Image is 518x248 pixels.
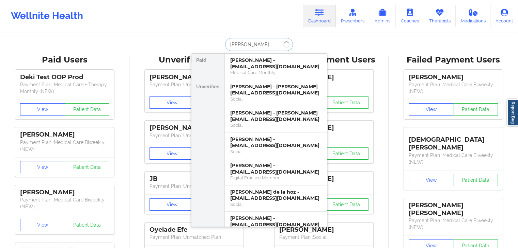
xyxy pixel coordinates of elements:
p: Payment Plan : Unmatched Plan [150,183,239,190]
button: View [409,103,454,116]
div: Social [230,96,321,102]
div: Failed Payment Users [393,55,513,65]
a: Dashboard [303,5,336,27]
button: Patient Data [324,147,368,160]
a: Report Bug [507,99,518,126]
p: Payment Plan : Medical Care + Therapy Monthly (NEW) [20,81,109,95]
div: [PERSON_NAME] [PERSON_NAME] [409,201,498,217]
a: Therapists [424,5,456,27]
button: Patient Data [65,219,110,231]
p: Payment Plan : Unmatched Plan [150,234,239,241]
p: Payment Plan : Social [279,234,368,241]
button: View [150,198,194,211]
div: Oyelade Efe [150,226,239,234]
button: View [20,219,65,231]
button: Patient Data [65,103,110,116]
a: Prescribers [336,5,370,27]
div: [PERSON_NAME] de la hoz - [EMAIL_ADDRESS][DOMAIN_NAME] [230,189,321,201]
button: View [20,161,65,173]
button: Patient Data [324,96,368,109]
div: Social [230,149,321,155]
p: Payment Plan : Medical Care Biweekly (NEW) [20,139,109,153]
p: Payment Plan : Medical Care Biweekly (NEW) [409,81,498,95]
p: Payment Plan : Unmatched Plan [150,132,239,139]
div: Paid [191,54,224,80]
div: Paid Users [5,55,125,65]
div: [PERSON_NAME] [409,73,498,81]
div: [PERSON_NAME] - [PERSON_NAME][EMAIL_ADDRESS][DOMAIN_NAME] [230,84,321,96]
p: Payment Plan : Medical Care Biweekly (NEW) [409,152,498,165]
div: [PERSON_NAME] - [EMAIL_ADDRESS][DOMAIN_NAME] [230,136,321,149]
button: View [150,96,194,109]
p: Payment Plan : Medical Care Biweekly (NEW) [20,196,109,210]
p: Payment Plan : Medical Care Biweekly (NEW) [409,217,498,231]
div: [PERSON_NAME] [279,226,368,234]
div: [PERSON_NAME] - [EMAIL_ADDRESS][DOMAIN_NAME] [230,162,321,175]
a: Coaches [396,5,424,27]
div: [PERSON_NAME] [150,124,239,132]
div: [PERSON_NAME] - [EMAIL_ADDRESS][DOMAIN_NAME] [230,57,321,70]
div: Unverified Users [134,55,254,65]
div: JB [150,175,239,183]
div: [PERSON_NAME] [20,189,109,196]
button: Patient Data [453,174,498,186]
button: View [150,147,194,160]
a: Medications [456,5,491,27]
button: Patient Data [324,198,368,211]
button: Patient Data [65,161,110,173]
p: Payment Plan : Unmatched Plan [150,81,239,88]
div: Digital Practice Member [230,175,321,181]
button: View [409,174,454,186]
div: Deki Test OOP Prod [20,73,109,81]
div: [PERSON_NAME] [20,131,109,139]
div: [DEMOGRAPHIC_DATA][PERSON_NAME] [409,131,498,152]
div: Medical Care Monthly [230,70,321,75]
a: Admins [369,5,396,27]
div: Social [230,201,321,207]
button: View [20,103,65,116]
a: Account [490,5,518,27]
div: [PERSON_NAME] [150,73,239,81]
div: [PERSON_NAME] - [EMAIL_ADDRESS][DOMAIN_NAME] [230,215,321,228]
button: Patient Data [453,103,498,116]
div: Social [230,122,321,128]
div: [PERSON_NAME] - [PERSON_NAME][EMAIL_ADDRESS][DOMAIN_NAME] [230,110,321,122]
